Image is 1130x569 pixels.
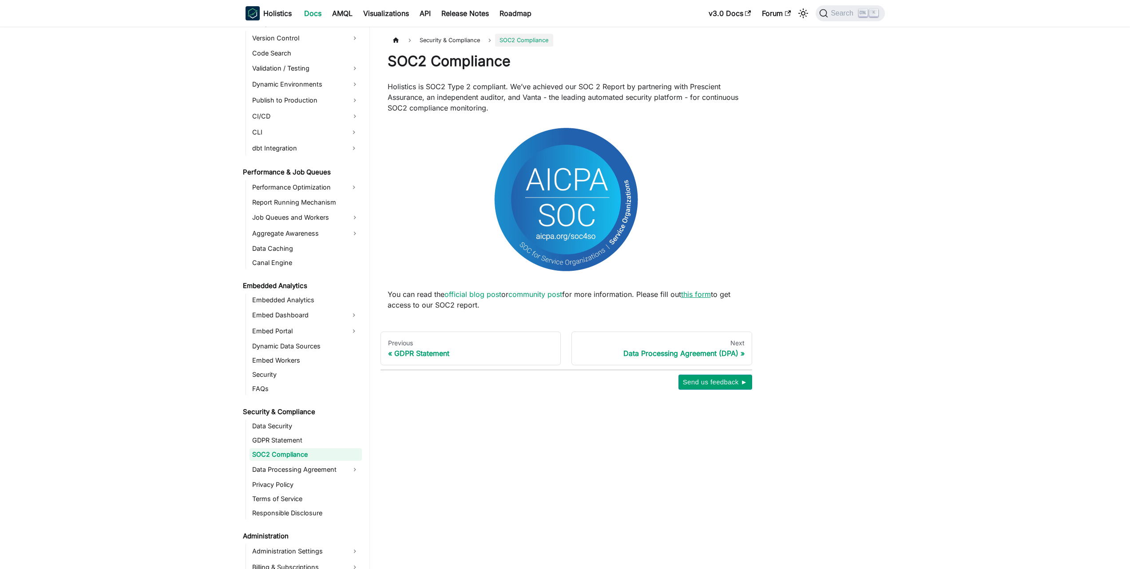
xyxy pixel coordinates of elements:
a: Performance & Job Queues [240,166,362,178]
a: Embed Portal [250,324,346,338]
a: FAQs [250,383,362,395]
div: Next [579,339,745,347]
a: Release Notes [436,6,494,20]
a: SOC2 Compliance [250,448,362,461]
a: Data Caching [250,242,362,255]
button: Expand sidebar category 'dbt Integration' [346,141,362,155]
a: Dynamic Data Sources [250,340,362,352]
a: Docs [299,6,327,20]
button: Expand sidebar category 'Embed Dashboard' [346,308,362,322]
a: Forum [757,6,796,20]
a: HolisticsHolistics [246,6,292,20]
a: Canal Engine [250,257,362,269]
a: this form [681,290,711,299]
nav: Docs sidebar [237,27,370,569]
button: Switch between dark and light mode (currently light mode) [796,6,810,20]
a: Home page [388,34,404,47]
a: Embedded Analytics [250,294,362,306]
a: CI/CD [250,109,362,123]
a: v3.0 Docs [703,6,757,20]
div: Data Processing Agreement (DPA) [579,349,745,358]
kbd: K [869,9,878,17]
span: Security & Compliance [415,34,484,47]
nav: Docs pages [381,332,752,365]
a: dbt Integration [250,141,346,155]
span: SOC2 Compliance [495,34,553,47]
a: NextData Processing Agreement (DPA) [571,332,752,365]
div: GDPR Statement [388,349,554,358]
a: API [414,6,436,20]
a: GDPR Statement [250,434,362,447]
a: Performance Optimization [250,180,346,194]
a: Aggregate Awareness [250,226,362,241]
span: Send us feedback ► [683,376,748,388]
a: Validation / Testing [250,61,362,75]
a: Visualizations [358,6,414,20]
a: Embed Workers [250,354,362,367]
button: Search (Ctrl+K) [816,5,884,21]
div: Previous [388,339,554,347]
a: Roadmap [494,6,537,20]
a: Privacy Policy [250,478,362,491]
a: Embedded Analytics [240,280,362,292]
a: Dynamic Environments [250,77,362,91]
button: Expand sidebar category 'Embed Portal' [346,324,362,338]
nav: Breadcrumbs [388,34,745,47]
img: Holistics [246,6,260,20]
a: Code Search [250,47,362,59]
button: Send us feedback ► [678,375,752,390]
a: Embed Dashboard [250,308,346,322]
a: Security & Compliance [240,406,362,418]
button: Expand sidebar category 'CLI' [346,125,362,139]
a: Job Queues and Workers [250,210,362,225]
a: Data Security [250,420,362,432]
span: Search [828,9,859,17]
a: Data Processing Agreement [250,462,362,477]
a: Publish to Production [250,93,362,107]
a: Administration Settings [250,544,362,558]
p: Holistics is SOC2 Type 2 compliant. We’ve achieved our SOC 2 Report by partnering with Prescient ... [388,81,745,113]
a: Report Running Mechanism [250,196,362,209]
h1: SOC2 Compliance [388,52,745,70]
a: official blog post [444,290,501,299]
a: AMQL [327,6,358,20]
p: You can read the or for more information. Please fill out to get access to our SOC2 report. [388,289,745,310]
a: community post [508,290,562,299]
a: PreviousGDPR Statement [381,332,561,365]
a: Terms of Service [250,493,362,505]
a: Administration [240,530,362,542]
b: Holistics [263,8,292,19]
a: Security [250,368,362,381]
a: Responsible Disclosure [250,507,362,519]
button: Expand sidebar category 'Performance Optimization' [346,180,362,194]
a: Version Control [250,31,362,45]
a: CLI [250,125,346,139]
